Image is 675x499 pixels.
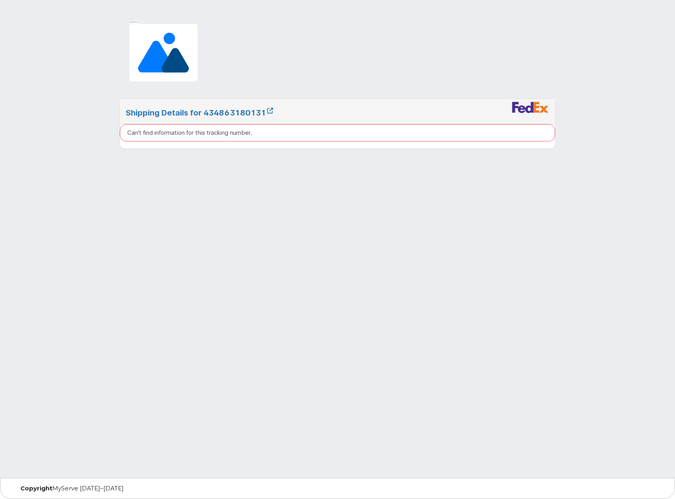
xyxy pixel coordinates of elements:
[127,128,252,137] p: Can't find information for this tracking number.
[512,101,549,113] img: fedex-bc01427081be8802e1fb5a1adb1132915e58a0589d7a9405a0dcbe1127be6add.png
[126,20,201,85] img: Image placeholder
[15,485,230,492] div: MyServe [DATE]–[DATE]
[126,108,273,117] a: Shipping Details for 434863180131
[20,484,52,492] strong: Copyright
